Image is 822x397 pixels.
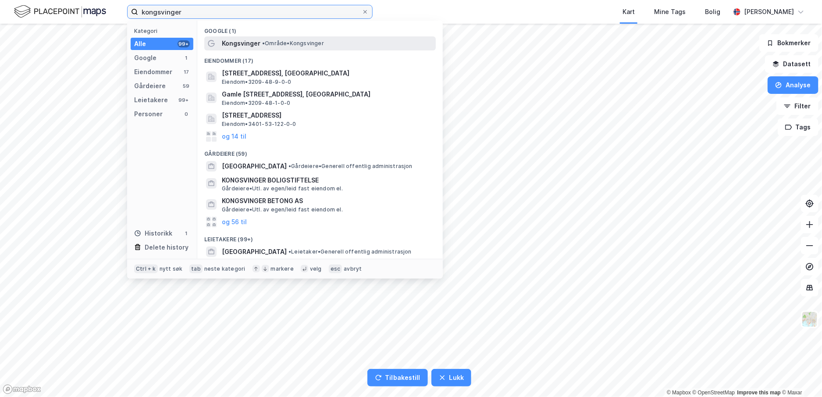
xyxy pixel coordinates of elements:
span: [STREET_ADDRESS], [GEOGRAPHIC_DATA] [222,68,432,79]
button: Tilbakestill [367,369,428,386]
div: Bolig [705,7,720,17]
button: Datasett [765,55,818,73]
button: Tags [778,118,818,136]
div: Kart [623,7,635,17]
a: Mapbox homepage [3,384,41,394]
div: 0 [183,111,190,118]
div: Eiendommer [134,67,172,77]
span: Gårdeiere • Generell offentlig administrasjon [288,163,413,170]
div: Alle [134,39,146,49]
div: Historikk [134,228,172,239]
div: velg [310,265,322,272]
span: Gamle [STREET_ADDRESS], [GEOGRAPHIC_DATA] [222,89,432,100]
input: Søk på adresse, matrikkel, gårdeiere, leietakere eller personer [138,5,362,18]
div: neste kategori [204,265,246,272]
div: esc [329,265,342,273]
span: Område • Kongsvinger [262,40,324,47]
div: Delete history [145,242,189,253]
div: 99+ [178,97,190,104]
div: markere [271,265,294,272]
div: Google [134,53,157,63]
div: Kontrollprogram for chat [778,355,822,397]
span: Eiendom • 3209-48-9-0-0 [222,79,291,86]
span: [GEOGRAPHIC_DATA] [222,161,287,172]
div: 1 [183,230,190,237]
div: Gårdeiere [134,81,166,91]
div: 17 [183,68,190,75]
div: 1 [183,54,190,61]
div: Kategori [134,28,193,34]
span: • [262,40,265,46]
span: Eiendom • 3209-48-1-0-0 [222,100,290,107]
button: Filter [776,97,818,115]
div: nytt søk [160,265,183,272]
span: Leietaker • Generell offentlig administrasjon [288,248,412,255]
a: Improve this map [737,390,781,396]
a: Mapbox [667,390,691,396]
span: • [288,163,291,169]
div: [PERSON_NAME] [744,7,794,17]
button: og 56 til [222,217,247,227]
img: logo.f888ab2527a4732fd821a326f86c7f29.svg [14,4,106,19]
span: Eiendom • 3401-53-122-0-0 [222,121,296,128]
div: Gårdeiere (59) [197,143,443,159]
a: OpenStreetMap [693,390,735,396]
div: Eiendommer (17) [197,50,443,66]
div: 99+ [178,40,190,47]
button: Lukk [431,369,471,386]
iframe: Chat Widget [778,355,822,397]
span: Kongsvinger [222,38,260,49]
button: Bokmerker [759,34,818,52]
div: Google (1) [197,21,443,36]
span: [GEOGRAPHIC_DATA] [222,247,287,257]
span: KONGSVINGER BOLIGSTIFTELSE [222,175,432,186]
span: [STREET_ADDRESS] [222,110,432,121]
span: • [288,248,291,255]
span: KONGSVINGER BETONG AS [222,196,432,206]
button: og 14 til [222,131,246,142]
div: Personer [134,109,163,119]
div: Leietakere [134,95,168,105]
div: Ctrl + k [134,265,158,273]
div: tab [189,265,203,273]
span: Gårdeiere • Utl. av egen/leid fast eiendom el. [222,206,343,213]
div: Leietakere (99+) [197,229,443,245]
img: Z [801,311,818,328]
span: Gårdeiere • Utl. av egen/leid fast eiendom el. [222,185,343,192]
button: Analyse [768,76,818,94]
div: avbryt [344,265,362,272]
div: Mine Tags [654,7,686,17]
div: 59 [183,82,190,89]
